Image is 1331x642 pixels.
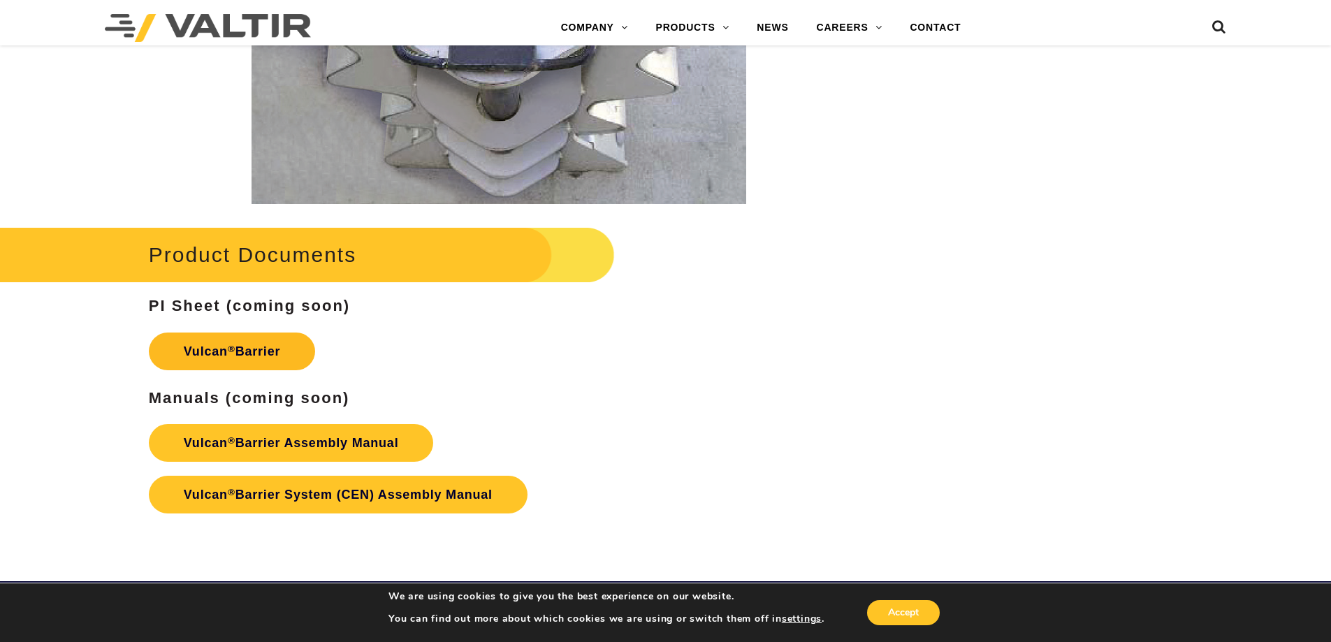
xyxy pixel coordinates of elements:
[803,14,896,42] a: CAREERS
[896,14,975,42] a: CONTACT
[149,424,434,462] a: Vulcan®Barrier Assembly Manual
[867,600,940,625] button: Accept
[642,14,743,42] a: PRODUCTS
[388,590,824,603] p: We are using cookies to give you the best experience on our website.
[228,435,235,446] sup: ®
[228,344,235,354] sup: ®
[149,476,528,513] a: Vulcan®Barrier System (CEN) Assembly Manual
[105,14,311,42] img: Valtir
[388,613,824,625] p: You can find out more about which cookies we are using or switch them off in .
[149,389,350,407] strong: Manuals (coming soon)
[149,297,350,314] strong: PI Sheet (coming soon)
[782,613,822,625] button: settings
[149,333,316,370] a: Vulcan®Barrier
[228,487,235,497] sup: ®
[547,14,642,42] a: COMPANY
[743,14,802,42] a: NEWS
